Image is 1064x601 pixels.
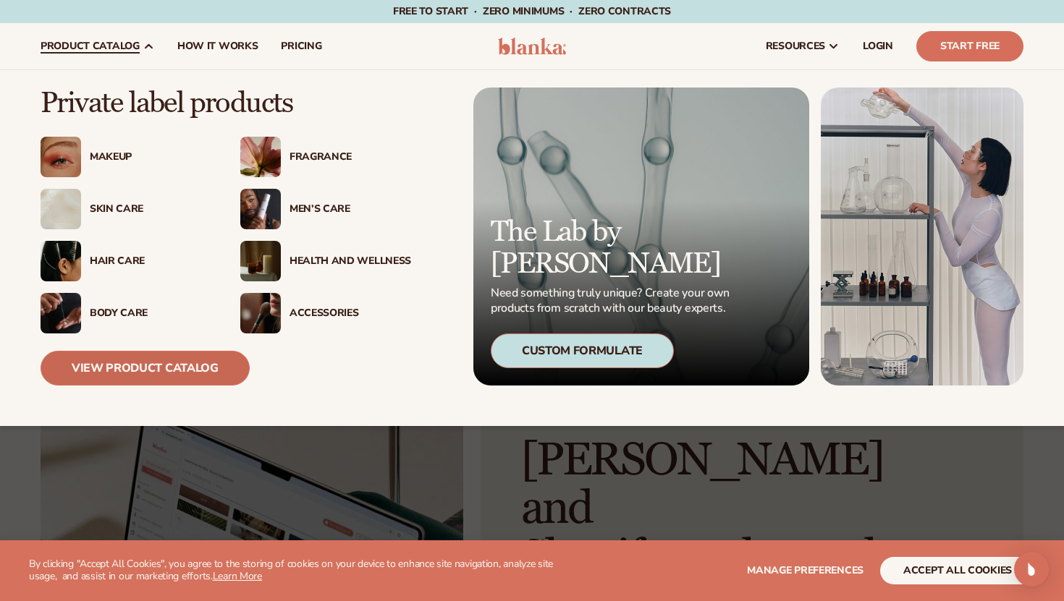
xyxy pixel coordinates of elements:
div: Skin Care [90,203,211,216]
div: Hair Care [90,255,211,268]
a: Female with glitter eye makeup. Makeup [41,137,211,177]
p: By clicking "Accept All Cookies", you agree to the storing of cookies on your device to enhance s... [29,558,565,583]
span: product catalog [41,41,140,52]
a: View Product Catalog [41,351,250,385]
img: Pink blooming flower. [240,137,281,177]
img: Male hand applying moisturizer. [41,293,81,333]
p: Need something truly unique? Create your own products from scratch with our beauty experts. [491,286,734,316]
div: Makeup [90,151,211,163]
a: Candles and incense on table. Health And Wellness [240,241,411,281]
a: Cream moisturizer swatch. Skin Care [41,189,211,229]
div: Body Care [90,307,211,320]
img: Female with glitter eye makeup. [41,137,81,177]
p: Private label products [41,88,411,119]
span: How It Works [177,41,258,52]
img: Female with makeup brush. [240,293,281,333]
a: product catalog [29,23,166,69]
a: Female with makeup brush. Accessories [240,293,411,333]
p: The Lab by [PERSON_NAME] [491,216,734,280]
span: Manage preferences [747,563,864,577]
div: Custom Formulate [491,333,674,368]
a: Start Free [916,31,1023,61]
a: Male hand applying moisturizer. Body Care [41,293,211,333]
div: Accessories [290,307,411,320]
a: resources [754,23,851,69]
a: Male holding moisturizer bottle. Men’s Care [240,189,411,229]
img: logo [498,38,567,55]
button: Manage preferences [747,557,864,584]
img: Candles and incense on table. [240,241,281,281]
img: Male holding moisturizer bottle. [240,189,281,229]
div: Health And Wellness [290,255,411,268]
img: Cream moisturizer swatch. [41,189,81,229]
a: How It Works [166,23,270,69]
a: LOGIN [851,23,905,69]
div: Men’s Care [290,203,411,216]
span: LOGIN [863,41,893,52]
a: Pink blooming flower. Fragrance [240,137,411,177]
button: accept all cookies [880,557,1035,584]
div: Open Intercom Messenger [1014,552,1049,587]
img: Female in lab with equipment. [821,88,1023,385]
span: pricing [281,41,321,52]
a: pricing [269,23,333,69]
img: Female hair pulled back with clips. [41,241,81,281]
a: Female hair pulled back with clips. Hair Care [41,241,211,281]
a: Microscopic product formula. The Lab by [PERSON_NAME] Need something truly unique? Create your ow... [473,88,809,385]
span: resources [766,41,825,52]
a: Learn More [213,569,262,583]
div: Fragrance [290,151,411,163]
span: Free to start · ZERO minimums · ZERO contracts [393,4,671,18]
